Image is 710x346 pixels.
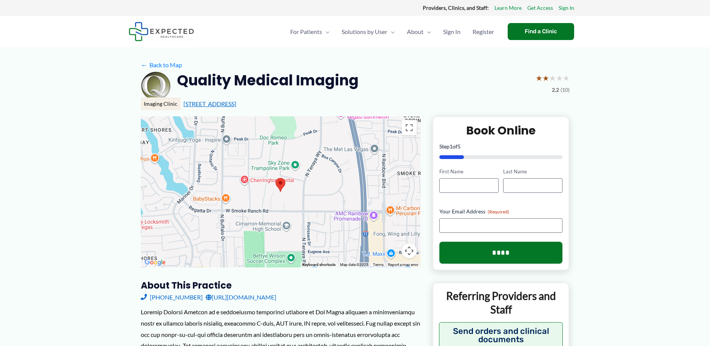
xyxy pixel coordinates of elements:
a: [URL][DOMAIN_NAME] [206,292,276,303]
img: Expected Healthcare Logo - side, dark font, small [129,22,194,41]
a: Terms (opens in new tab) [373,263,383,267]
a: Find a Clinic [508,23,574,40]
button: Toggle fullscreen view [402,120,417,135]
a: [STREET_ADDRESS] [183,100,236,107]
label: First Name [439,168,499,175]
div: Imaging Clinic [141,97,180,110]
span: ★ [556,71,563,85]
h2: Quality Medical Imaging [177,71,359,90]
span: 1 [450,143,453,150]
a: Register [467,19,500,45]
a: For PatientsMenu Toggle [284,19,336,45]
a: ←Back to Map [141,59,182,71]
p: Referring Providers and Staff [439,289,563,317]
h3: About this practice [141,280,420,291]
h2: Book Online [439,123,563,138]
span: Menu Toggle [322,19,330,45]
span: Register [473,19,494,45]
span: ★ [536,71,542,85]
span: 2.2 [552,85,559,95]
span: ★ [563,71,570,85]
label: Last Name [503,168,562,175]
strong: Providers, Clinics, and Staff: [423,5,489,11]
p: Step of [439,144,563,149]
button: Map camera controls [402,243,417,258]
a: Get Access [527,3,553,13]
span: ★ [542,71,549,85]
a: AboutMenu Toggle [401,19,437,45]
span: Sign In [443,19,460,45]
a: Report a map error [388,263,418,267]
span: Menu Toggle [387,19,395,45]
a: [PHONE_NUMBER] [141,292,203,303]
span: ← [141,61,148,68]
img: Google [143,258,168,267]
a: Learn More [494,3,522,13]
span: For Patients [290,19,322,45]
span: (10) [561,85,570,95]
span: Menu Toggle [424,19,431,45]
span: 5 [457,143,460,150]
a: Sign In [437,19,467,45]
a: Open this area in Google Maps (opens a new window) [143,258,168,267]
span: About [407,19,424,45]
a: Sign In [559,3,574,13]
a: Solutions by UserMenu Toggle [336,19,401,45]
span: Solutions by User [342,19,387,45]
span: ★ [549,71,556,85]
button: Keyboard shortcuts [302,262,336,267]
label: Your Email Address [439,208,563,215]
span: (Required) [488,209,509,215]
span: Map data ©2025 [340,263,368,267]
nav: Primary Site Navigation [284,19,500,45]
